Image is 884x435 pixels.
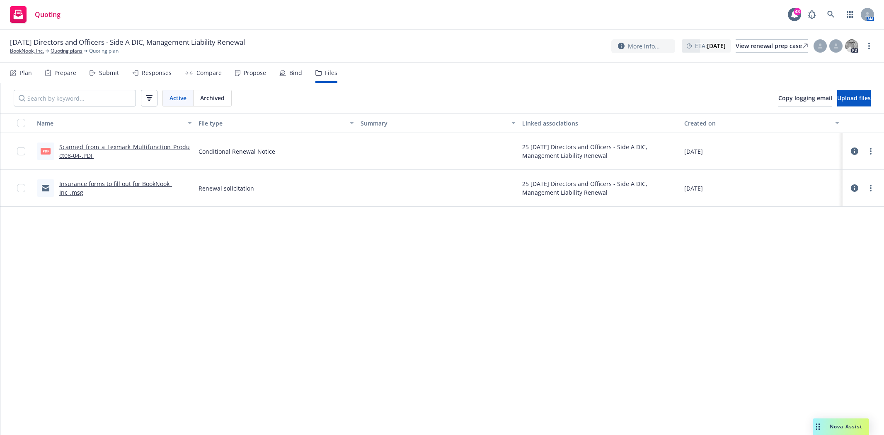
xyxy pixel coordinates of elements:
input: Toggle Row Selected [17,184,25,192]
a: BookNook, Inc. [10,47,44,55]
button: Nova Assist [813,418,869,435]
div: Drag to move [813,418,823,435]
input: Toggle Row Selected [17,147,25,155]
button: Created on [681,113,843,133]
span: Active [170,94,186,102]
span: [DATE] Directors and Officers - Side A DIC, Management Liability Renewal [10,37,245,47]
button: Linked associations [519,113,681,133]
strong: [DATE] [707,42,726,50]
div: Files [325,70,337,76]
div: View renewal prep case [736,40,808,52]
div: 25 [DATE] Directors and Officers - Side A DIC, Management Liability Renewal [522,179,677,197]
a: Quoting [7,3,64,26]
span: [DATE] [684,184,703,193]
a: Insurance forms to fill out for BookNook_ Inc_.msg [59,180,172,196]
div: 25 [DATE] Directors and Officers - Side A DIC, Management Liability Renewal [522,143,677,160]
span: Nova Assist [830,423,862,430]
button: More info... [611,39,675,53]
div: Submit [99,70,119,76]
button: Copy logging email [778,90,832,106]
button: Summary [357,113,519,133]
div: Linked associations [522,119,677,128]
input: Search by keyword... [14,90,136,106]
img: photo [845,39,858,53]
a: Switch app [842,6,858,23]
span: Upload files [837,94,871,102]
span: Archived [200,94,225,102]
span: Quoting [35,11,61,18]
a: Search [823,6,839,23]
span: Quoting plan [89,47,119,55]
div: Prepare [54,70,76,76]
input: Select all [17,119,25,127]
div: Bind [289,70,302,76]
div: Summary [361,119,506,128]
a: Report a Bug [804,6,820,23]
div: Created on [684,119,830,128]
a: View renewal prep case [736,39,808,53]
a: Scanned_from_a_Lexmark_Multifunction_Product08-04-.PDF [59,143,190,159]
div: Name [37,119,183,128]
span: PDF [41,148,51,154]
span: Renewal solicitation [199,184,254,193]
span: Conditional Renewal Notice [199,147,275,156]
div: 43 [794,8,801,15]
div: Compare [196,70,222,76]
a: more [866,183,876,193]
div: Plan [20,70,32,76]
span: ETA : [695,41,726,50]
button: File type [195,113,357,133]
span: More info... [628,42,660,51]
span: Copy logging email [778,94,832,102]
button: Upload files [837,90,871,106]
a: more [866,146,876,156]
div: Propose [244,70,266,76]
a: Quoting plans [51,47,82,55]
div: Responses [142,70,172,76]
span: [DATE] [684,147,703,156]
button: Name [34,113,195,133]
a: more [864,41,874,51]
div: File type [199,119,344,128]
